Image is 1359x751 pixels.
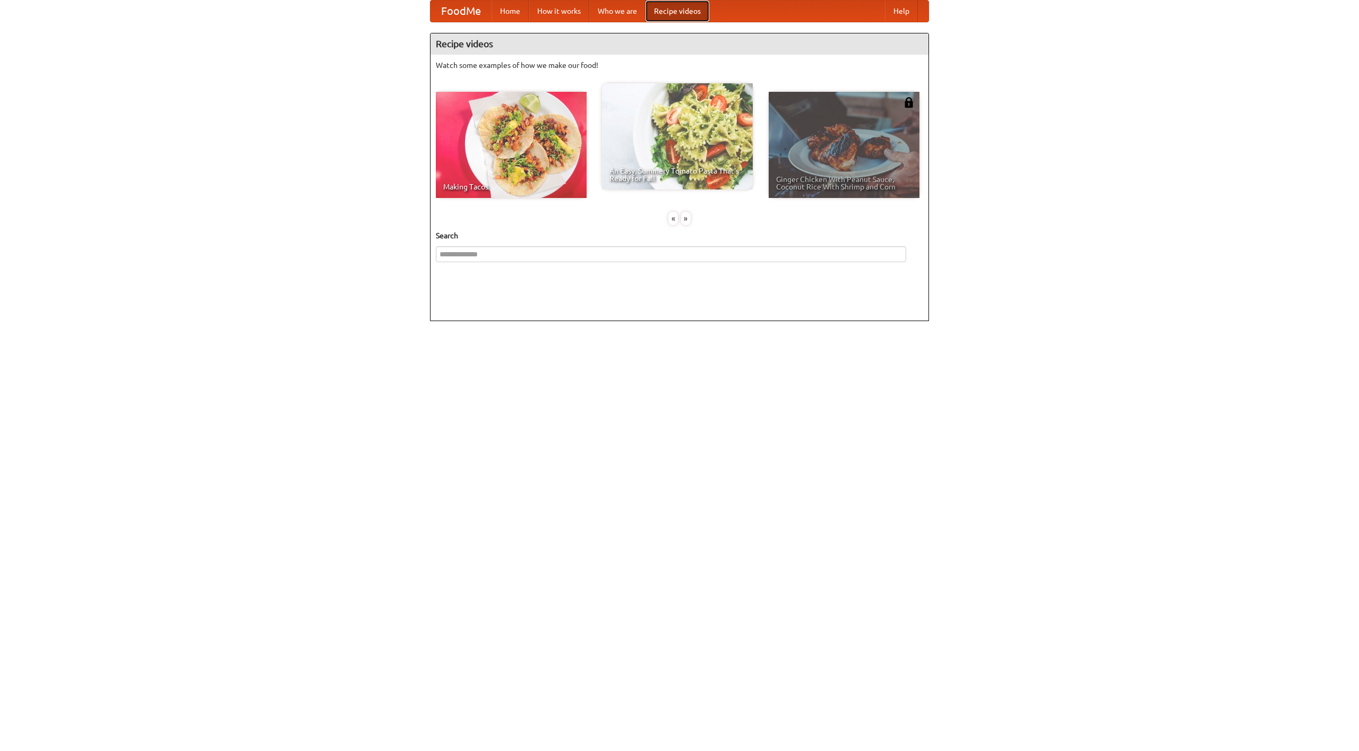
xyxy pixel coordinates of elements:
a: Home [492,1,529,22]
h5: Search [436,230,923,241]
a: An Easy, Summery Tomato Pasta That's Ready for Fall [602,83,753,189]
div: » [681,212,691,225]
a: Help [885,1,918,22]
div: « [668,212,678,225]
h4: Recipe videos [431,33,928,55]
a: Who we are [589,1,646,22]
a: Making Tacos [436,92,587,198]
p: Watch some examples of how we make our food! [436,60,923,71]
a: How it works [529,1,589,22]
a: FoodMe [431,1,492,22]
span: Making Tacos [443,183,579,191]
span: An Easy, Summery Tomato Pasta That's Ready for Fall [609,167,745,182]
img: 483408.png [904,97,914,108]
a: Recipe videos [646,1,709,22]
